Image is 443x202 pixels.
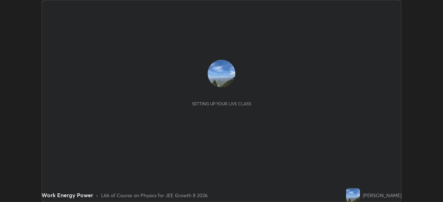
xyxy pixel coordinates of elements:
[192,101,251,106] div: Setting up your live class
[96,192,98,199] div: •
[363,192,401,199] div: [PERSON_NAME]
[346,188,360,202] img: ae8f960d671646caa26cb3ff0d679e78.jpg
[101,192,208,199] div: L66 of Course on Physics for JEE Growth 8 2026
[208,60,235,87] img: ae8f960d671646caa26cb3ff0d679e78.jpg
[42,191,93,199] div: Work Energy Power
